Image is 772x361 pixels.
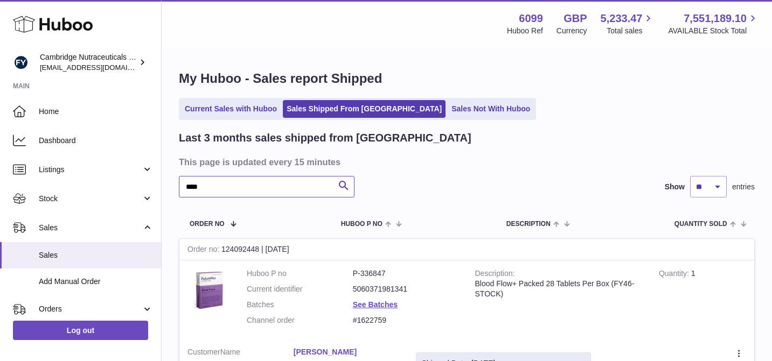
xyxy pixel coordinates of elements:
[39,194,142,204] span: Stock
[247,268,353,279] dt: Huboo P no
[39,136,153,146] span: Dashboard
[353,300,398,309] a: See Batches
[247,315,353,325] dt: Channel order
[674,221,727,228] span: Quantity Sold
[607,26,655,36] span: Total sales
[179,131,471,145] h2: Last 3 months sales shipped from [GEOGRAPHIC_DATA]
[179,70,755,87] h1: My Huboo - Sales report Shipped
[506,221,551,228] span: Description
[353,284,459,294] dd: 5060371981341
[651,260,754,339] td: 1
[40,52,137,73] div: Cambridge Nutraceuticals Ltd
[190,221,225,228] span: Order No
[668,11,759,36] a: 7,551,189.10 AVAILABLE Stock Total
[187,245,221,256] strong: Order no
[39,165,142,175] span: Listings
[353,268,459,279] dd: P-336847
[601,11,643,26] span: 5,233.47
[665,182,685,192] label: Show
[732,182,755,192] span: entries
[40,63,158,72] span: [EMAIL_ADDRESS][DOMAIN_NAME]
[353,315,459,325] dd: #1622759
[557,26,587,36] div: Currency
[475,279,643,299] div: Blood Flow+ Packed 28 Tablets Per Box (FY46-STOCK)
[39,277,153,287] span: Add Manual Order
[39,304,142,314] span: Orders
[13,54,29,70] img: huboo@camnutra.com
[39,107,153,117] span: Home
[187,268,231,312] img: 60991629966130.jpeg
[283,100,446,118] a: Sales Shipped From [GEOGRAPHIC_DATA]
[247,300,353,310] dt: Batches
[39,250,153,260] span: Sales
[668,26,759,36] span: AVAILABLE Stock Total
[187,348,220,356] span: Customer
[475,269,515,280] strong: Description
[564,11,587,26] strong: GBP
[181,100,281,118] a: Current Sales with Huboo
[187,347,294,360] dt: Name
[519,11,543,26] strong: 6099
[247,284,353,294] dt: Current identifier
[507,26,543,36] div: Huboo Ref
[294,347,400,357] a: [PERSON_NAME]
[341,221,382,228] span: Huboo P no
[39,223,142,233] span: Sales
[601,11,655,36] a: 5,233.47 Total sales
[179,156,752,168] h3: This page is updated every 15 minutes
[659,269,691,280] strong: Quantity
[179,239,754,260] div: 124092448 | [DATE]
[448,100,534,118] a: Sales Not With Huboo
[684,11,747,26] span: 7,551,189.10
[13,321,148,340] a: Log out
